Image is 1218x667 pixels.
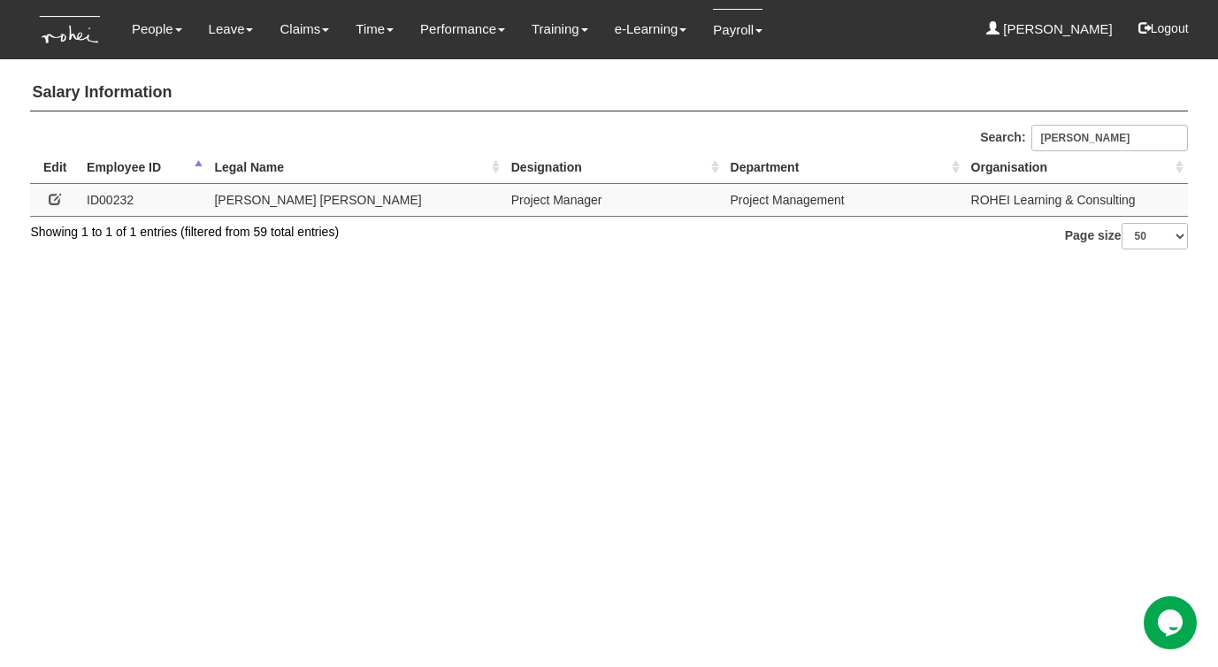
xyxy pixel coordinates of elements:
[30,75,1187,111] h4: Salary Information
[532,9,588,50] a: Training
[356,9,394,50] a: Time
[209,9,254,50] a: Leave
[504,183,724,216] td: Project Manager
[713,9,762,50] a: Payroll
[504,151,724,184] th: Designation : activate to sort column ascending
[964,151,1188,184] th: Organisation : activate to sort column ascending
[1031,125,1188,151] input: Search:
[30,151,80,184] th: Edit
[80,183,207,216] td: ID00232
[1126,7,1201,50] button: Logout
[420,9,505,50] a: Performance
[986,9,1113,50] a: [PERSON_NAME]
[964,183,1188,216] td: ROHEI Learning & Consulting
[1144,596,1200,649] iframe: chat widget
[132,9,182,50] a: People
[280,9,329,50] a: Claims
[980,125,1187,151] label: Search:
[1065,223,1188,249] label: Page size
[1122,223,1188,249] select: Page size
[207,151,503,184] th: Legal Name : activate to sort column ascending
[207,183,503,216] td: [PERSON_NAME] [PERSON_NAME]
[724,151,964,184] th: Department : activate to sort column ascending
[615,9,687,50] a: e-Learning
[80,151,207,184] th: Employee ID : activate to sort column descending
[724,183,964,216] td: Project Management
